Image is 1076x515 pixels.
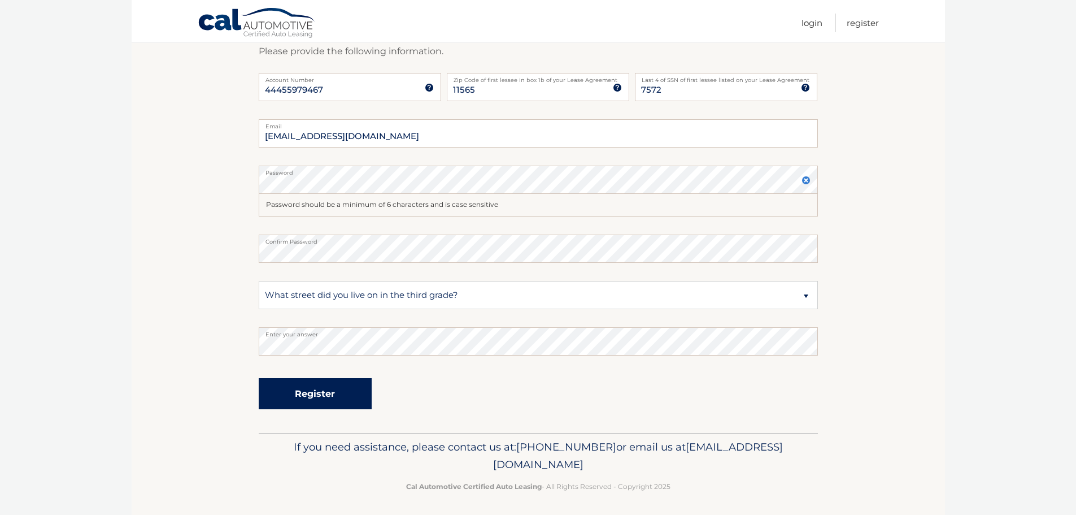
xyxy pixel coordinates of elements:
label: Account Number [259,73,441,82]
input: Email [259,119,818,148]
label: Confirm Password [259,235,818,244]
p: If you need assistance, please contact us at: or email us at [266,438,811,474]
label: Last 4 of SSN of first lessee listed on your Lease Agreement [635,73,817,82]
label: Zip Code of first lessee in box 1b of your Lease Agreement [447,73,629,82]
img: tooltip.svg [801,83,810,92]
p: - All Rights Reserved - Copyright 2025 [266,481,811,492]
img: close.svg [801,176,811,185]
strong: Cal Automotive Certified Auto Leasing [406,482,542,491]
label: Email [259,119,818,128]
input: SSN or EIN (last 4 digits only) [635,73,817,101]
div: Password should be a minimum of 6 characters and is case sensitive [259,194,818,217]
p: Please provide the following information. [259,44,818,59]
input: Zip Code [447,73,629,101]
a: Login [801,14,822,32]
label: Enter your answer [259,327,818,336]
a: Register [847,14,879,32]
a: Cal Automotive [198,7,316,40]
img: tooltip.svg [425,83,434,92]
img: tooltip.svg [613,83,622,92]
input: Account Number [259,73,441,101]
label: Password [259,166,818,175]
span: [PHONE_NUMBER] [516,440,616,453]
button: Register [259,378,372,409]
